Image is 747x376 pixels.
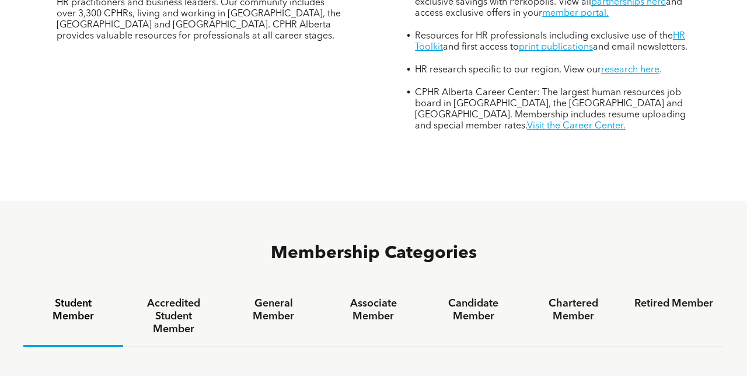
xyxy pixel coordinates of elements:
span: and first access to [443,43,519,52]
span: Resources for HR professionals including exclusive use of the [415,32,673,41]
span: and email newsletters. [593,43,687,52]
a: Visit the Career Center. [527,121,626,131]
h4: Accredited Student Member [134,297,212,336]
a: member portal. [542,9,609,18]
h4: Chartered Member [534,297,613,323]
span: CPHR Alberta Career Center: The largest human resources job board in [GEOGRAPHIC_DATA], the [GEOG... [415,88,686,131]
h4: Candidate Member [434,297,513,323]
h4: Retired Member [634,297,713,310]
h4: General Member [234,297,313,323]
span: Membership Categories [271,245,477,262]
a: print publications [519,43,593,52]
h4: Associate Member [334,297,413,323]
span: HR research specific to our region. View our [415,65,601,75]
h4: Student Member [34,297,113,323]
a: research here [601,65,659,75]
span: . [659,65,662,75]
